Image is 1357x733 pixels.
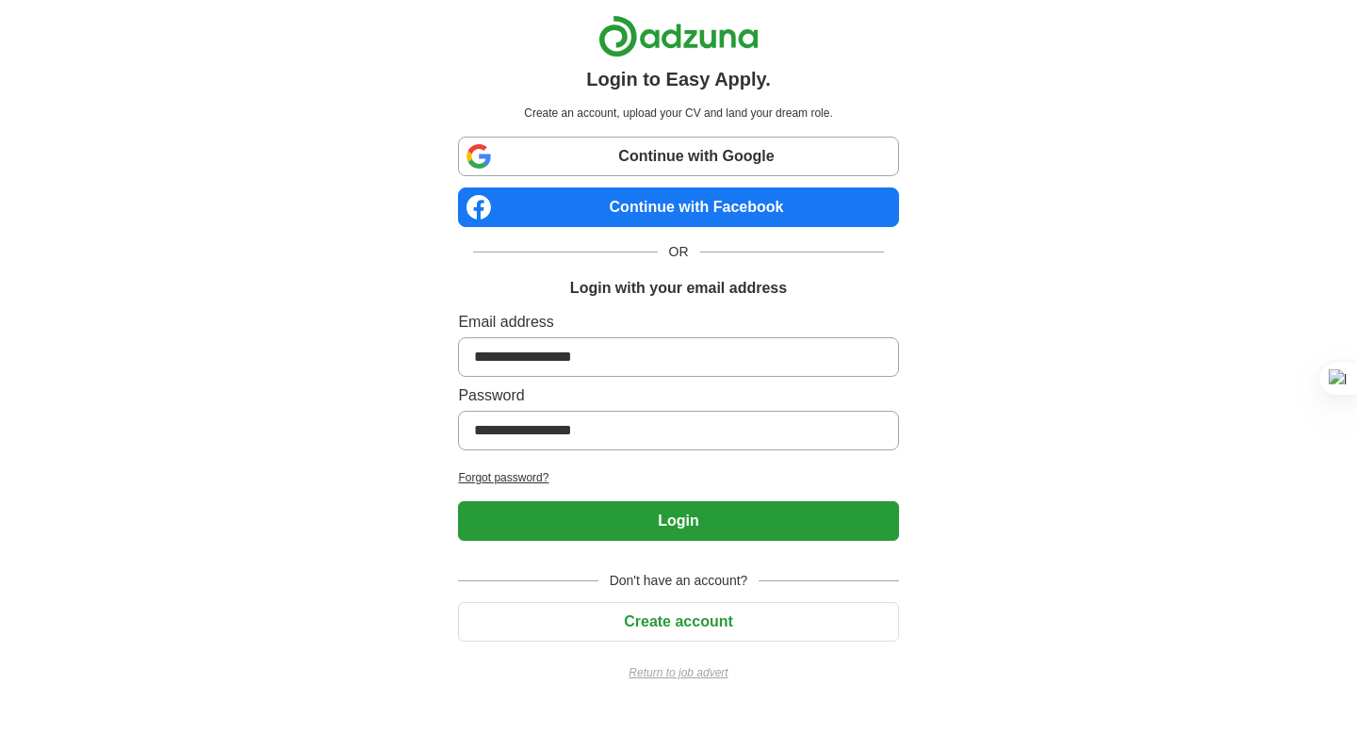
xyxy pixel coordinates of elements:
[598,571,760,591] span: Don't have an account?
[462,105,894,122] p: Create an account, upload your CV and land your dream role.
[458,664,898,681] a: Return to job advert
[586,65,771,93] h1: Login to Easy Apply.
[458,311,898,334] label: Email address
[658,242,700,262] span: OR
[598,15,759,57] img: Adzuna logo
[458,602,898,642] button: Create account
[458,469,898,486] a: Forgot password?
[458,137,898,176] a: Continue with Google
[458,187,898,227] a: Continue with Facebook
[458,501,898,541] button: Login
[458,384,898,407] label: Password
[570,277,787,300] h1: Login with your email address
[458,613,898,629] a: Create account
